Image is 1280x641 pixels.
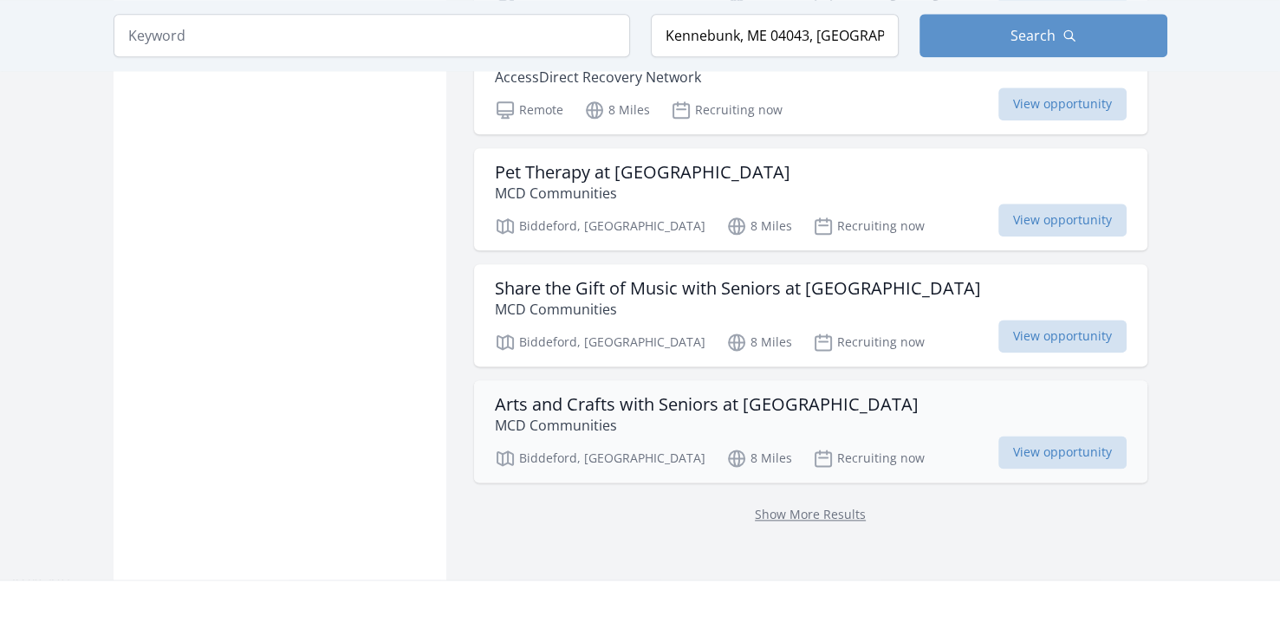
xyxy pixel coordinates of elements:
span: View opportunity [998,87,1127,120]
p: Biddeford, [GEOGRAPHIC_DATA] [495,332,705,353]
p: Recruiting now [813,332,925,353]
p: Biddeford, [GEOGRAPHIC_DATA] [495,216,705,236]
h3: Pet Therapy at [GEOGRAPHIC_DATA] [495,162,790,183]
a: Share the Gift of Music with Seniors at [GEOGRAPHIC_DATA] MCD Communities Biddeford, [GEOGRAPHIC_... [474,264,1147,366]
p: MCD Communities [495,183,790,204]
p: MCD Communities [495,299,981,320]
p: MCD Communities [495,415,919,436]
p: Recruiting now [671,100,783,120]
a: Fundraising Coordinator AccessDirect Recovery Network Remote 8 Miles Recruiting now View opportunity [474,32,1147,134]
p: Recruiting now [813,448,925,469]
p: 8 Miles [726,332,792,353]
h3: Arts and Crafts with Seniors at [GEOGRAPHIC_DATA] [495,394,919,415]
span: View opportunity [998,320,1127,353]
p: 8 Miles [726,448,792,469]
input: Keyword [114,14,630,57]
p: AccessDirect Recovery Network [495,67,701,87]
a: Pet Therapy at [GEOGRAPHIC_DATA] MCD Communities Biddeford, [GEOGRAPHIC_DATA] 8 Miles Recruiting ... [474,148,1147,250]
p: Biddeford, [GEOGRAPHIC_DATA] [495,448,705,469]
a: Arts and Crafts with Seniors at [GEOGRAPHIC_DATA] MCD Communities Biddeford, [GEOGRAPHIC_DATA] 8 ... [474,380,1147,482]
span: Search [1010,25,1056,46]
p: 8 Miles [726,216,792,236]
p: 8 Miles [584,100,650,120]
h3: Share the Gift of Music with Seniors at [GEOGRAPHIC_DATA] [495,278,981,299]
button: Search [919,14,1167,57]
span: View opportunity [998,436,1127,469]
input: Location [651,14,899,57]
p: Recruiting now [813,216,925,236]
a: Show More Results [755,506,866,522]
p: Remote [495,100,563,120]
span: View opportunity [998,204,1127,236]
